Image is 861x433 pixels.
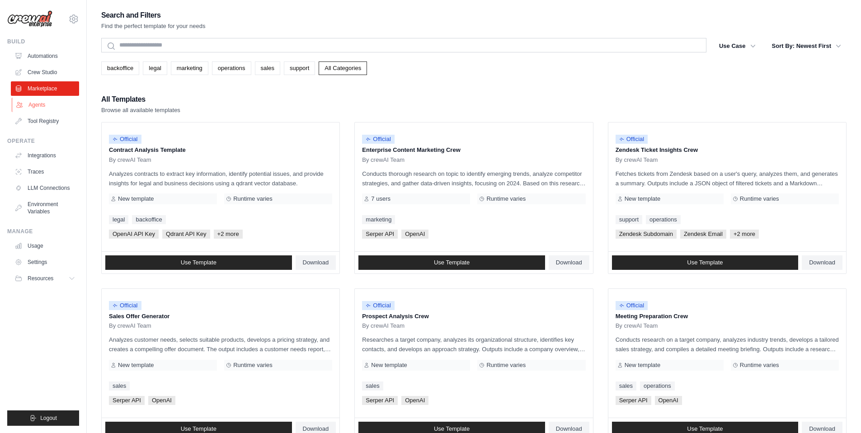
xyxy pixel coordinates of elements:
a: legal [109,215,128,224]
a: Download [802,255,842,270]
a: support [616,215,642,224]
span: Use Template [687,425,723,433]
span: Runtime varies [486,195,526,202]
a: LLM Connections [11,181,79,195]
span: By crewAI Team [362,156,405,164]
span: By crewAI Team [616,156,658,164]
span: Download [303,259,329,266]
span: Official [616,301,648,310]
a: sales [109,381,130,391]
span: +2 more [730,230,759,239]
button: Logout [7,410,79,426]
a: operations [640,381,675,391]
a: Agents [12,98,80,112]
span: OpenAI [401,230,428,239]
span: Download [809,425,835,433]
a: sales [616,381,636,391]
span: Use Template [181,425,216,433]
span: Runtime varies [740,195,779,202]
span: Download [303,425,329,433]
p: Meeting Preparation Crew [616,312,839,321]
span: By crewAI Team [616,322,658,329]
span: Download [556,425,582,433]
span: +2 more [214,230,243,239]
span: Official [362,135,395,144]
a: Automations [11,49,79,63]
button: Use Case [714,38,761,54]
span: Official [362,301,395,310]
span: Serper API [616,396,651,405]
span: Official [616,135,648,144]
span: New template [118,362,154,369]
span: Use Template [434,259,470,266]
span: OpenAI [148,396,175,405]
h2: Search and Filters [101,9,206,22]
p: Contract Analysis Template [109,146,332,155]
a: marketing [362,215,395,224]
a: Tool Registry [11,114,79,128]
a: Download [296,255,336,270]
a: Traces [11,165,79,179]
a: Use Template [612,255,799,270]
p: Researches a target company, analyzes its organizational structure, identifies key contacts, and ... [362,335,585,354]
a: Usage [11,239,79,253]
a: Download [549,255,589,270]
button: Resources [11,271,79,286]
p: Conducts research on a target company, analyzes industry trends, develops a tailored sales strate... [616,335,839,354]
span: Logout [40,414,57,422]
span: Official [109,135,141,144]
a: Use Template [105,255,292,270]
a: Marketplace [11,81,79,96]
span: New template [118,195,154,202]
p: Analyzes customer needs, selects suitable products, develops a pricing strategy, and creates a co... [109,335,332,354]
a: Integrations [11,148,79,163]
p: Fetches tickets from Zendesk based on a user's query, analyzes them, and generates a summary. Out... [616,169,839,188]
span: By crewAI Team [362,322,405,329]
a: Use Template [358,255,545,270]
span: 7 users [371,195,391,202]
a: support [284,61,315,75]
a: backoffice [101,61,139,75]
span: By crewAI Team [109,322,151,329]
p: Prospect Analysis Crew [362,312,585,321]
p: Enterprise Content Marketing Crew [362,146,585,155]
a: Environment Variables [11,197,79,219]
span: Download [556,259,582,266]
span: New template [625,195,660,202]
p: Sales Offer Generator [109,312,332,321]
p: Find the perfect template for your needs [101,22,206,31]
span: Runtime varies [740,362,779,369]
span: OpenAI [655,396,682,405]
span: Qdrant API Key [162,230,210,239]
span: New template [371,362,407,369]
a: backoffice [132,215,165,224]
a: All Categories [319,61,367,75]
span: Runtime varies [233,195,273,202]
p: Analyzes contracts to extract key information, identify potential issues, and provide insights fo... [109,169,332,188]
button: Sort By: Newest First [767,38,847,54]
span: Zendesk Subdomain [616,230,677,239]
span: Use Template [434,425,470,433]
span: Serper API [109,396,145,405]
h2: All Templates [101,93,180,106]
img: Logo [7,10,52,28]
span: Use Template [687,259,723,266]
span: New template [625,362,660,369]
span: Use Template [181,259,216,266]
span: Runtime varies [233,362,273,369]
a: Settings [11,255,79,269]
span: Serper API [362,230,398,239]
p: Zendesk Ticket Insights Crew [616,146,839,155]
div: Build [7,38,79,45]
div: Operate [7,137,79,145]
p: Conducts thorough research on topic to identify emerging trends, analyze competitor strategies, a... [362,169,585,188]
span: Resources [28,275,53,282]
a: legal [143,61,167,75]
span: Runtime varies [486,362,526,369]
span: Official [109,301,141,310]
a: operations [646,215,681,224]
a: marketing [171,61,208,75]
span: OpenAI API Key [109,230,159,239]
a: operations [212,61,251,75]
span: OpenAI [401,396,428,405]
